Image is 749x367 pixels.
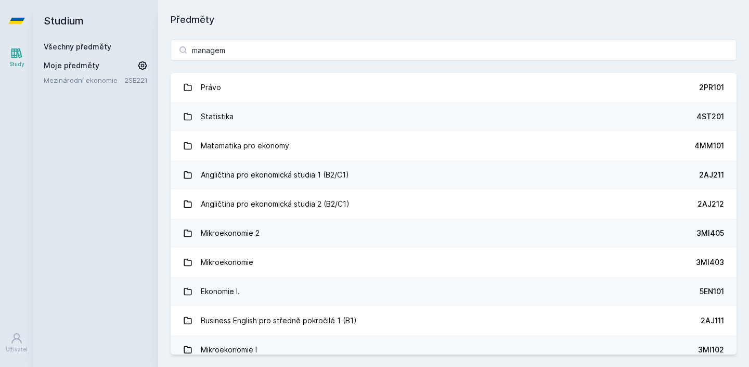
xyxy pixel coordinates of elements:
[700,286,724,297] div: 5EN101
[9,60,24,68] div: Study
[171,306,737,335] a: Business English pro středně pokročilé 1 (B1) 2AJ111
[701,315,724,326] div: 2AJ111
[171,131,737,160] a: Matematika pro ekonomy 4MM101
[171,248,737,277] a: Mikroekonomie 3MI403
[171,277,737,306] a: Ekonomie I. 5EN101
[201,164,349,185] div: Angličtina pro ekonomická studia 1 (B2/C1)
[171,12,737,27] h1: Předměty
[2,42,31,73] a: Study
[698,199,724,209] div: 2AJ212
[201,194,350,214] div: Angličtina pro ekonomická studia 2 (B2/C1)
[201,223,260,244] div: Mikroekonomie 2
[694,141,724,151] div: 4MM101
[171,335,737,364] a: Mikroekonomie I 3MI102
[171,189,737,219] a: Angličtina pro ekonomická studia 2 (B2/C1) 2AJ212
[171,40,737,60] input: Název nebo ident předmětu…
[2,327,31,359] a: Uživatel
[696,257,724,268] div: 3MI403
[699,82,724,93] div: 2PR101
[44,75,124,85] a: Mezinárodní ekonomie
[171,160,737,189] a: Angličtina pro ekonomická studia 1 (B2/C1) 2AJ211
[201,77,221,98] div: Právo
[696,228,724,238] div: 3MI405
[201,281,240,302] div: Ekonomie I.
[44,60,99,71] span: Moje předměty
[201,252,253,273] div: Mikroekonomie
[44,42,111,51] a: Všechny předměty
[6,346,28,353] div: Uživatel
[698,345,724,355] div: 3MI102
[201,135,289,156] div: Matematika pro ekonomy
[696,111,724,122] div: 4ST201
[171,219,737,248] a: Mikroekonomie 2 3MI405
[699,170,724,180] div: 2AJ211
[171,102,737,131] a: Statistika 4ST201
[124,76,148,84] a: 2SE221
[201,310,357,331] div: Business English pro středně pokročilé 1 (B1)
[201,339,257,360] div: Mikroekonomie I
[171,73,737,102] a: Právo 2PR101
[201,106,234,127] div: Statistika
